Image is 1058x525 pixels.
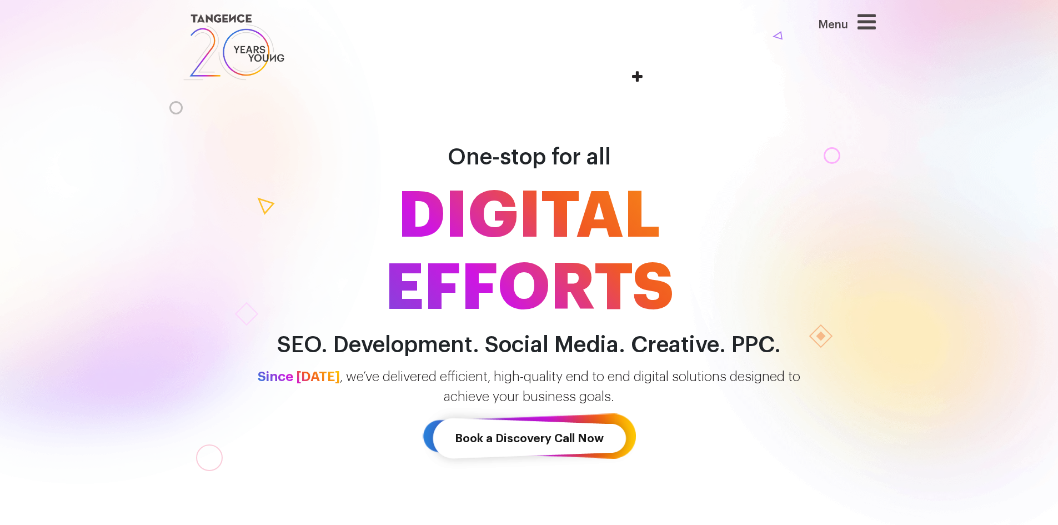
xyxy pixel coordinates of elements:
[213,367,846,407] p: , we’ve delivered efficient, high-quality end to end digital solutions designed to achieve your b...
[213,333,846,358] h2: SEO. Development. Social Media. Creative. PPC.
[448,146,611,168] span: One-stop for all
[182,11,286,83] img: logo SVG
[423,407,636,471] a: Book a Discovery Call Now
[258,370,340,383] span: Since [DATE]
[213,180,846,324] span: DIGITAL EFFORTS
